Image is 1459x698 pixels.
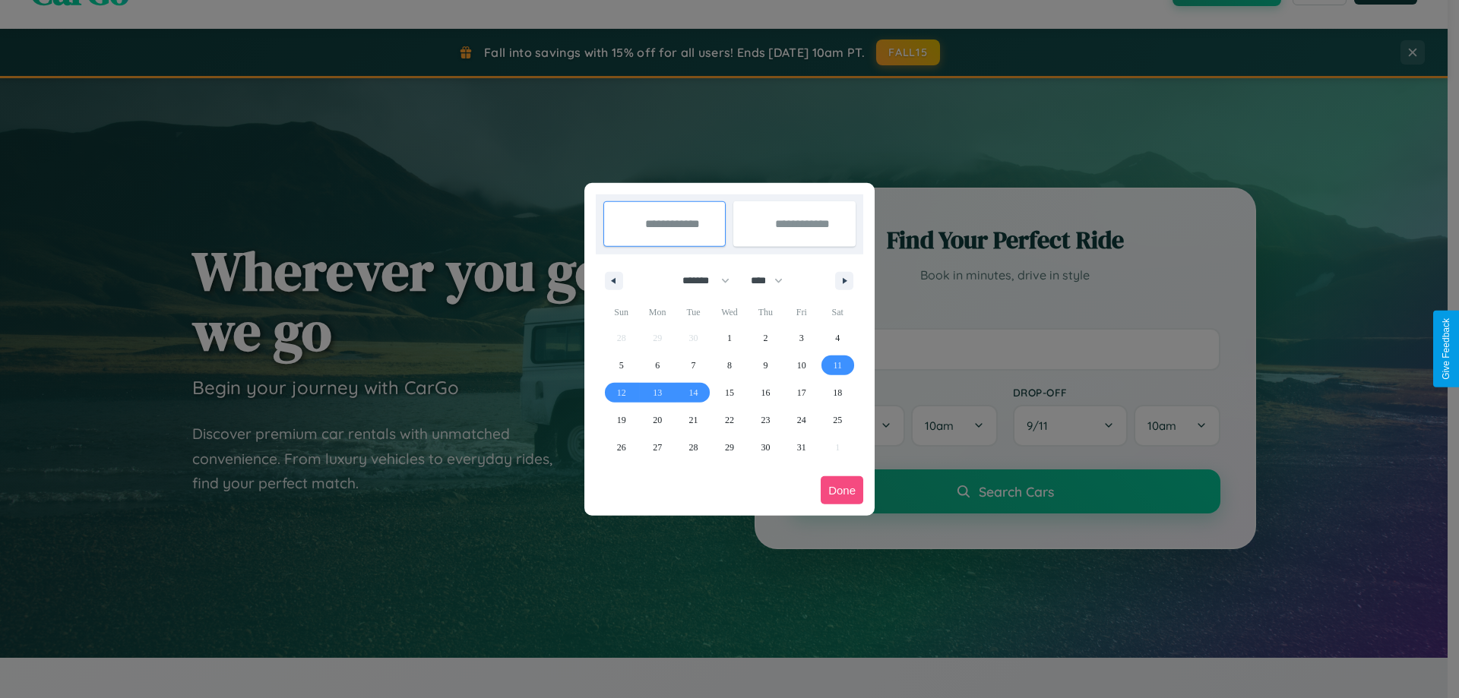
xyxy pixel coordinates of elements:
button: 1 [711,324,747,352]
span: 21 [689,406,698,434]
button: 8 [711,352,747,379]
button: 20 [639,406,675,434]
span: 9 [763,352,767,379]
span: 10 [797,352,806,379]
div: Give Feedback [1441,318,1451,380]
button: 11 [820,352,856,379]
button: 7 [676,352,711,379]
button: 22 [711,406,747,434]
button: 6 [639,352,675,379]
button: 9 [748,352,783,379]
span: Wed [711,300,747,324]
span: 7 [692,352,696,379]
button: 15 [711,379,747,406]
span: 18 [833,379,842,406]
span: 29 [725,434,734,461]
button: Done [821,476,863,504]
span: 30 [761,434,770,461]
button: 31 [783,434,819,461]
span: Fri [783,300,819,324]
button: 28 [676,434,711,461]
span: 19 [617,406,626,434]
span: Sun [603,300,639,324]
button: 23 [748,406,783,434]
span: 2 [763,324,767,352]
span: 27 [653,434,662,461]
span: 15 [725,379,734,406]
button: 4 [820,324,856,352]
span: Tue [676,300,711,324]
button: 10 [783,352,819,379]
button: 19 [603,406,639,434]
button: 12 [603,379,639,406]
button: 16 [748,379,783,406]
button: 14 [676,379,711,406]
button: 18 [820,379,856,406]
button: 25 [820,406,856,434]
span: 22 [725,406,734,434]
span: 24 [797,406,806,434]
span: Sat [820,300,856,324]
button: 13 [639,379,675,406]
span: 25 [833,406,842,434]
button: 2 [748,324,783,352]
button: 29 [711,434,747,461]
button: 5 [603,352,639,379]
span: 8 [727,352,732,379]
span: 11 [833,352,842,379]
span: Thu [748,300,783,324]
span: 13 [653,379,662,406]
span: 5 [619,352,624,379]
span: 17 [797,379,806,406]
span: 23 [761,406,770,434]
button: 30 [748,434,783,461]
button: 27 [639,434,675,461]
button: 21 [676,406,711,434]
span: 14 [689,379,698,406]
span: 16 [761,379,770,406]
button: 26 [603,434,639,461]
span: 31 [797,434,806,461]
span: 6 [655,352,660,379]
button: 17 [783,379,819,406]
span: 3 [799,324,804,352]
button: 24 [783,406,819,434]
span: Mon [639,300,675,324]
span: 26 [617,434,626,461]
span: 4 [835,324,840,352]
span: 12 [617,379,626,406]
span: 28 [689,434,698,461]
button: 3 [783,324,819,352]
span: 1 [727,324,732,352]
span: 20 [653,406,662,434]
